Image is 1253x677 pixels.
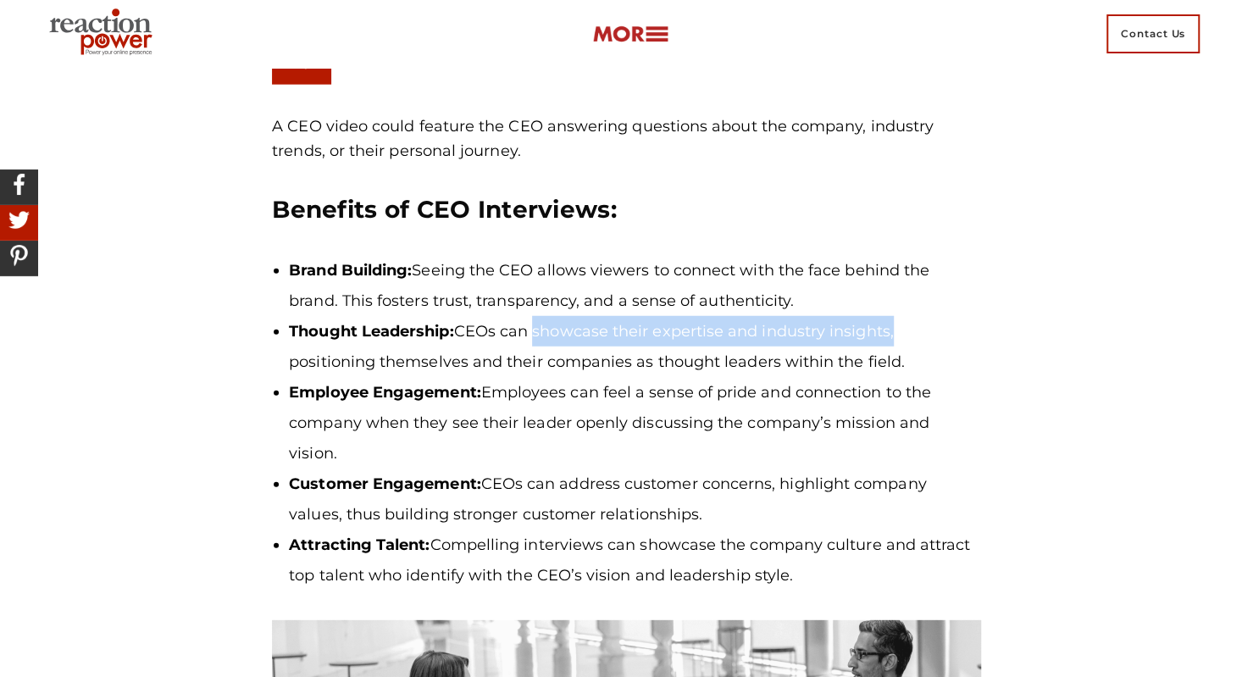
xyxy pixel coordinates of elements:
[289,316,981,377] li: CEOs can showcase their expertise and industry insights, positioning themselves and their compani...
[289,530,981,591] li: Compelling interviews can showcase the company culture and attract top talent who identify with t...
[289,322,453,341] b: Thought Leadership:
[272,194,981,225] h3: Benefits of CEO Interviews:
[4,241,34,270] img: Share On Pinterest
[272,114,981,164] p: A CEO video could feature the CEO answering questions about the company, industry trends, or thei...
[4,205,34,235] img: Share On Twitter
[289,469,981,530] li: CEOs can address customer concerns, highlight company values, thus building stronger customer rel...
[289,377,981,469] li: Employees can feel a sense of pride and connection to the company when they see their leader open...
[289,535,430,554] b: Attracting Talent:
[289,474,480,493] b: Customer Engagement:
[592,25,668,44] img: more-btn.png
[289,255,981,316] li: Seeing the CEO allows viewers to connect with the face behind the brand. This fosters trust, tran...
[289,261,412,280] b: Brand Building:
[1106,14,1200,53] span: Contact Us
[289,383,480,402] b: Employee Engagement:
[4,169,34,199] img: Share On Facebook
[42,3,165,64] img: Executive Branding | Personal Branding Agency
